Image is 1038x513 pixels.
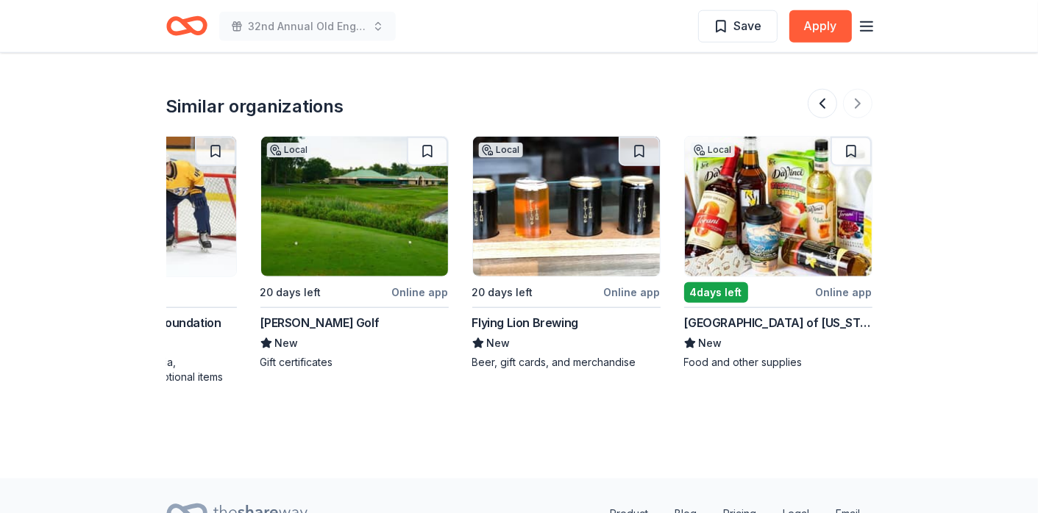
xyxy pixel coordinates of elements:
span: Save [734,16,762,35]
div: [GEOGRAPHIC_DATA] of [US_STATE] [684,314,872,331]
div: Gift certificates [260,355,449,370]
img: Image for Flying Lion Brewing [473,137,660,276]
span: New [487,334,511,352]
div: Online app [392,283,449,301]
div: Local [479,143,523,157]
span: 32nd Annual Old English Sheepdog and Friends Rescue Parade [249,18,366,35]
button: Apply [789,10,852,43]
div: Flying Lion Brewing [472,314,578,331]
div: Local [267,143,311,157]
div: Beer, gift cards, and merchandise [472,355,661,370]
img: Image for Taylor Golf [261,137,448,276]
button: 32nd Annual Old English Sheepdog and Friends Rescue Parade [219,12,396,41]
div: Similar organizations [166,95,344,118]
a: Home [166,9,207,43]
div: Online app [816,283,872,301]
a: Image for Taylor GolfLocal20 days leftOnline app[PERSON_NAME] GolfNewGift certificates [260,136,449,370]
div: 20 days left [260,284,321,301]
div: Online app [604,283,661,301]
button: Save [698,10,778,43]
div: Local [691,143,735,157]
img: Image for Linford of Alaska [685,137,872,276]
span: New [275,334,299,352]
a: Image for Linford of AlaskaLocal4days leftOnline app[GEOGRAPHIC_DATA] of [US_STATE]NewFood and ot... [684,136,872,370]
div: 4 days left [684,282,748,303]
span: New [699,334,722,352]
div: [PERSON_NAME] Golf [260,314,380,331]
a: Image for Flying Lion Brewing Local20 days leftOnline appFlying Lion BrewingNewBeer, gift cards, ... [472,136,661,370]
div: Food and other supplies [684,355,872,370]
div: 20 days left [472,284,533,301]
